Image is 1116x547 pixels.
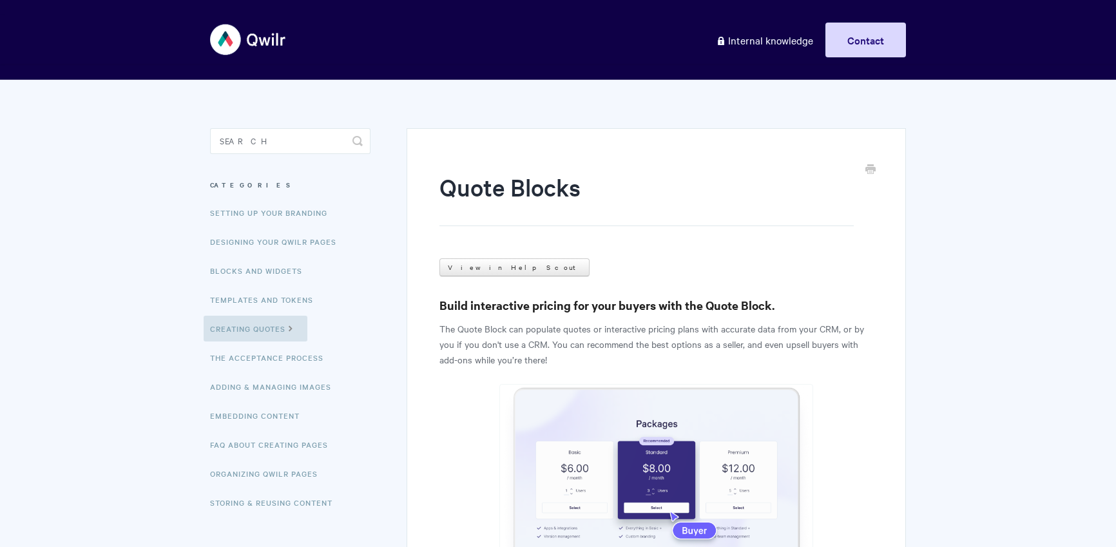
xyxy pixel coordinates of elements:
p: The Quote Block can populate quotes or interactive pricing plans with accurate data from your CRM... [439,321,873,367]
a: Organizing Qwilr Pages [210,461,327,486]
a: Print this Article [865,163,876,177]
a: Designing Your Qwilr Pages [210,229,346,254]
a: Blocks and Widgets [210,258,312,283]
a: FAQ About Creating Pages [210,432,338,457]
input: Search [210,128,370,154]
h1: Quote Blocks [439,171,854,226]
a: The Acceptance Process [210,345,333,370]
a: Templates and Tokens [210,287,323,312]
a: Contact [825,23,906,57]
a: Embedding Content [210,403,309,428]
a: Storing & Reusing Content [210,490,342,515]
a: Internal knowledge [706,23,823,57]
a: Setting up your Branding [210,200,337,226]
a: Adding & Managing Images [210,374,341,399]
h3: Categories [210,173,370,197]
img: Qwilr Help Center [210,15,287,64]
a: View in Help Scout [439,258,590,276]
h3: Build interactive pricing for your buyers with the Quote Block. [439,296,873,314]
a: Creating Quotes [204,316,307,341]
